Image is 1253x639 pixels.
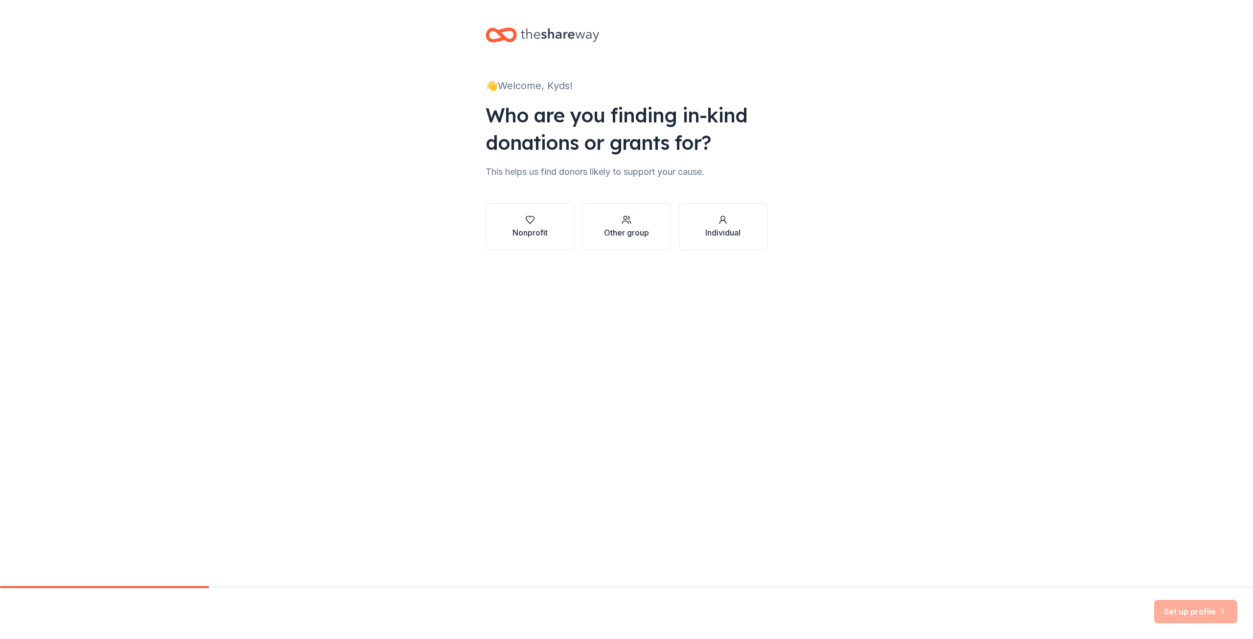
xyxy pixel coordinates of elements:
div: 👋 Welcome, Kyds! [486,78,767,94]
div: Nonprofit [512,227,548,238]
div: This helps us find donors likely to support your cause. [486,164,767,180]
div: Who are you finding in-kind donations or grants for? [486,101,767,156]
div: Other group [604,227,649,238]
button: Individual [679,203,767,250]
button: Nonprofit [486,203,574,250]
button: Other group [582,203,671,250]
div: Individual [705,227,741,238]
